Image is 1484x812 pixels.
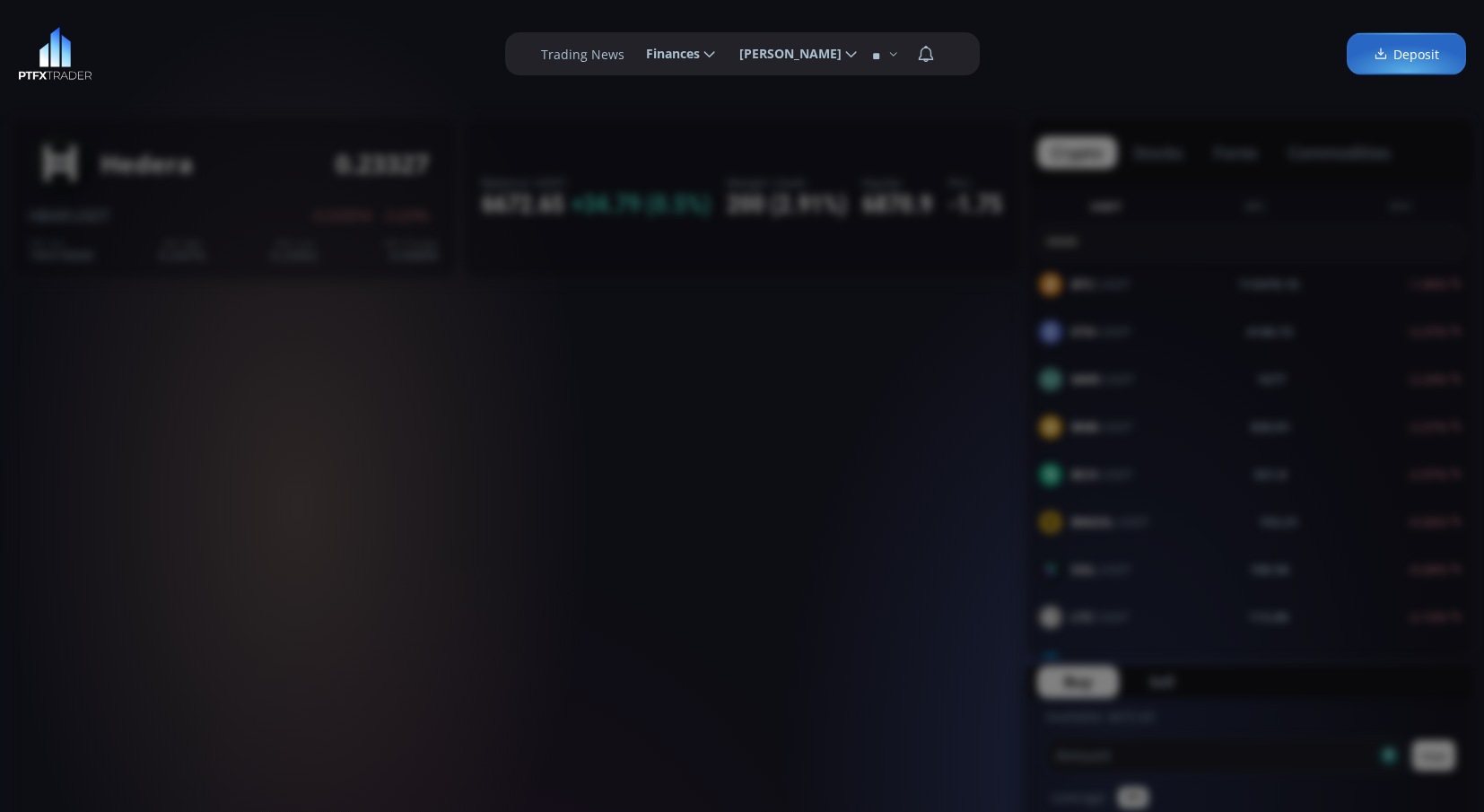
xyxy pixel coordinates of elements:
label: Trading News [541,45,624,64]
span: Finances [633,36,700,72]
span: [PERSON_NAME] [727,36,842,72]
span: Deposit [1374,45,1439,64]
img: LOGO [18,27,92,81]
a: Deposit [1347,33,1466,75]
